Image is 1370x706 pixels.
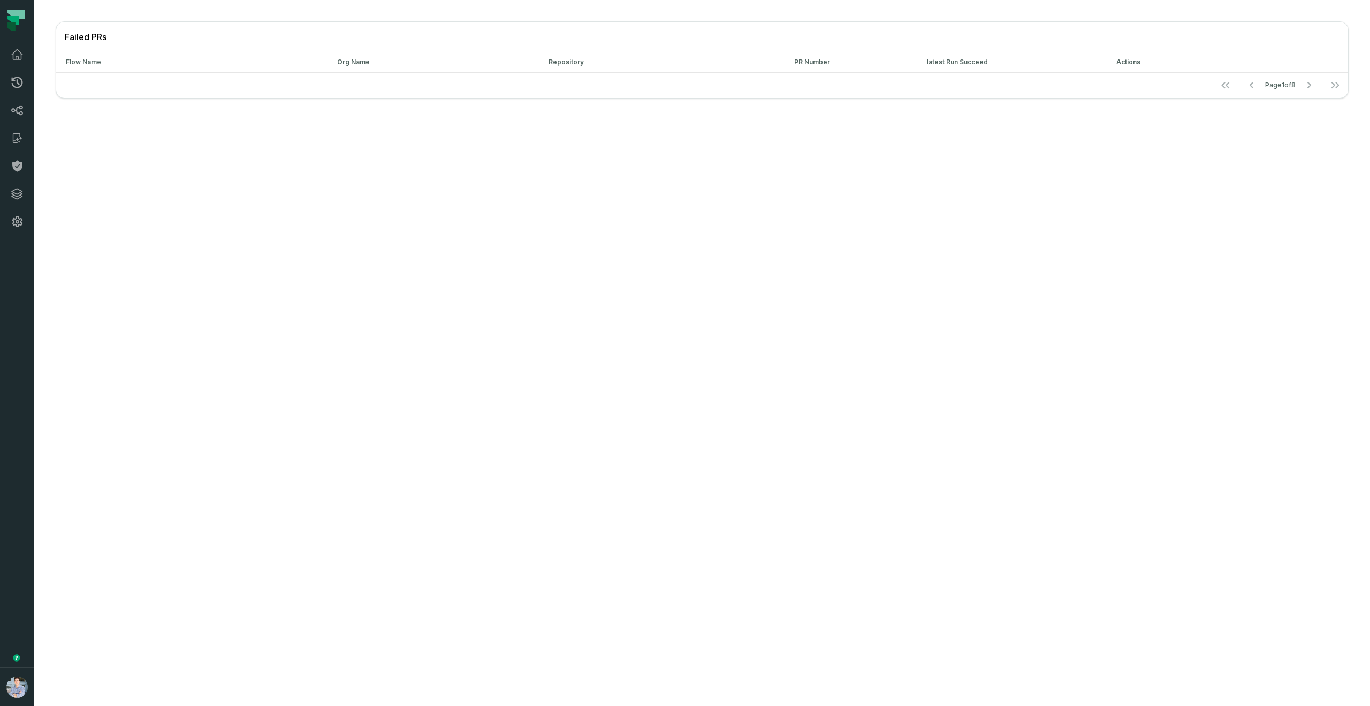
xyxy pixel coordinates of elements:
div: latest Run Succeed [927,57,1097,67]
img: avatar of Alon Nafta [6,677,28,698]
div: PR Number [794,57,908,67]
div: Flow Name [62,57,318,67]
div: Tooltip anchor [12,653,21,663]
button: Go to previous page [1239,74,1265,96]
ul: Page 1 of 8 [1213,74,1348,96]
div: Repository [549,57,775,67]
button: Go to last page [1322,74,1348,96]
div: Actions [1116,57,1343,67]
div: Failed PRs [56,22,1348,52]
button: Go to next page [1296,74,1322,96]
nav: pagination [56,74,1348,96]
div: Org Name [337,57,529,67]
button: Go to first page [1213,74,1238,96]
